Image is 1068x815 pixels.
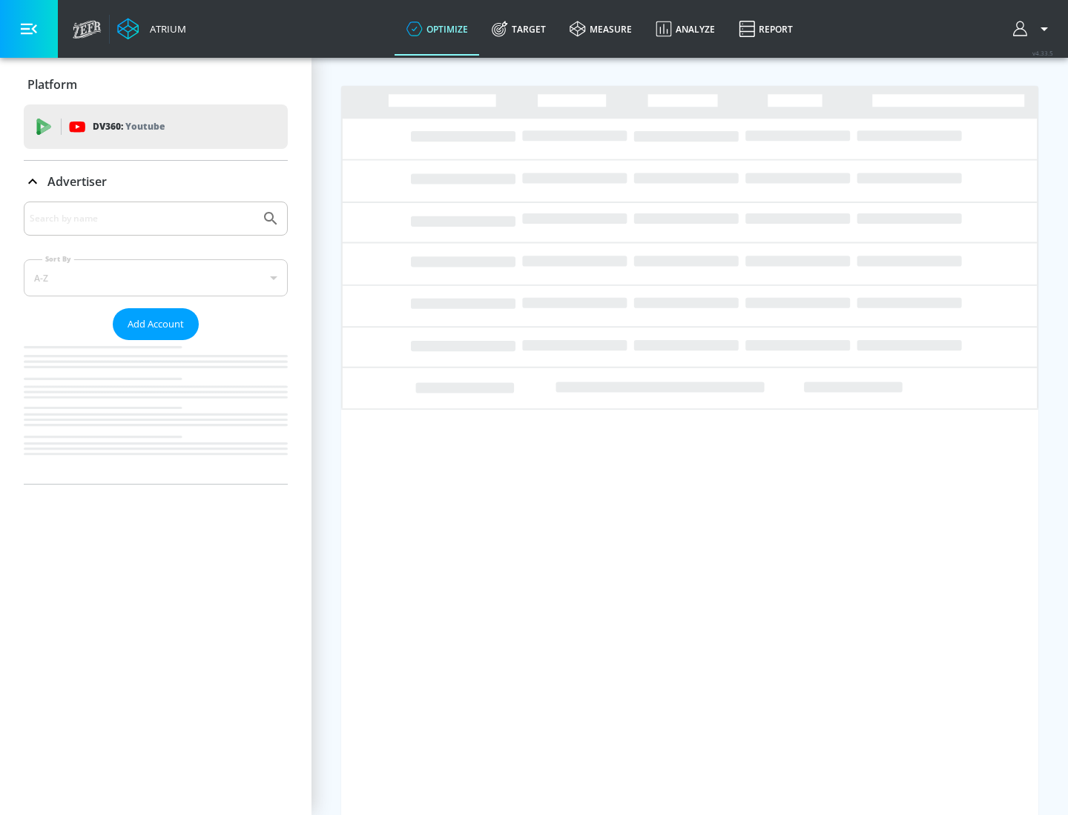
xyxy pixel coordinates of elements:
input: Search by name [30,209,254,228]
p: DV360: [93,119,165,135]
button: Add Account [113,308,199,340]
nav: list of Advertiser [24,340,288,484]
a: measure [558,2,644,56]
span: Add Account [128,316,184,333]
div: Platform [24,64,288,105]
p: Platform [27,76,77,93]
a: optimize [395,2,480,56]
p: Advertiser [47,173,107,190]
div: Advertiser [24,161,288,202]
div: A-Z [24,259,288,296]
label: Sort By [42,254,74,264]
div: Advertiser [24,202,288,484]
span: v 4.33.5 [1032,49,1053,57]
a: Report [727,2,805,56]
a: Atrium [117,18,186,40]
div: DV360: Youtube [24,104,288,149]
a: Analyze [644,2,727,56]
div: Atrium [144,22,186,36]
a: Target [480,2,558,56]
p: Youtube [125,119,165,134]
